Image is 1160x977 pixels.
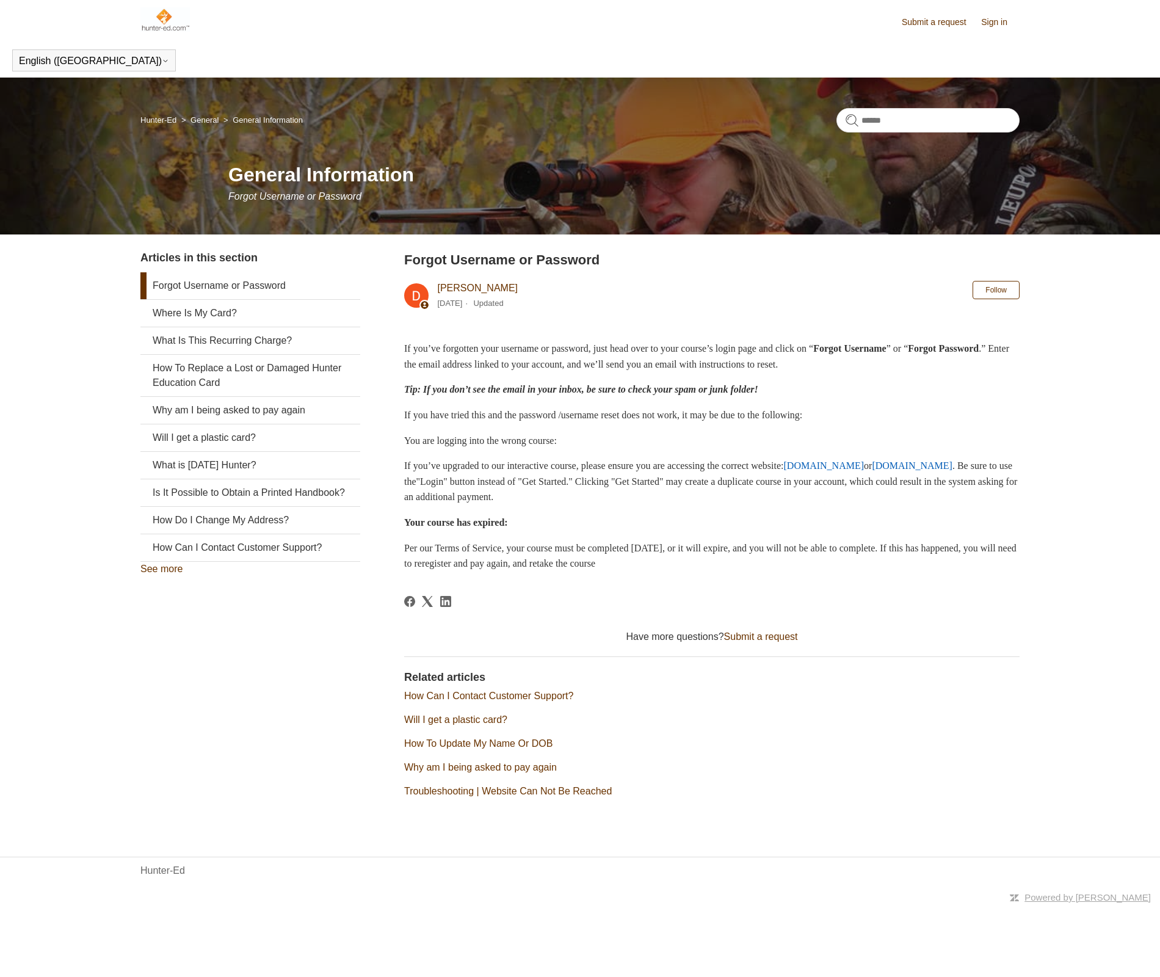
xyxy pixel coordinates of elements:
[140,507,360,534] a: How Do I Change My Address?
[784,460,865,471] a: [DOMAIN_NAME]
[140,863,185,878] a: Hunter-Ed
[404,714,507,725] a: Will I get a plastic card?
[404,691,573,701] a: How Can I Contact Customer Support?
[422,596,433,607] a: X Corp
[973,281,1020,299] button: Follow Article
[404,596,415,607] a: Facebook
[404,596,415,607] svg: Share this page on Facebook
[140,424,360,451] a: Will I get a plastic card?
[404,433,1020,449] p: You are logging into the wrong course:
[440,596,451,607] a: LinkedIn
[440,596,451,607] svg: Share this page on LinkedIn
[140,534,360,561] a: How Can I Contact Customer Support?
[404,762,557,772] a: Why am I being asked to pay again
[140,479,360,506] a: Is It Possible to Obtain a Printed Handbook?
[981,16,1020,29] a: Sign in
[1024,892,1151,903] a: Powered by [PERSON_NAME]
[404,407,1020,423] p: If you have tried this and the password /username reset does not work, it may be due to the follo...
[140,7,190,32] img: Hunter-Ed Help Center home page
[404,786,612,796] a: Troubleshooting | Website Can Not Be Reached
[179,115,221,125] li: General
[140,327,360,354] a: What Is This Recurring Charge?
[1081,936,1151,968] div: Chat Support
[404,738,553,749] a: How To Update My Name Or DOB
[404,458,1020,505] p: If you’ve upgraded to our interactive course, please ensure you are accessing the correct website...
[836,108,1020,133] input: Search
[190,115,219,125] a: General
[872,460,952,471] a: [DOMAIN_NAME]
[228,191,361,202] span: Forgot Username or Password
[228,160,1020,189] h1: General Information
[404,250,1020,270] h2: Forgot Username or Password
[140,252,258,264] span: Articles in this section
[140,452,360,479] a: What is [DATE] Hunter?
[473,299,503,308] li: Updated
[140,300,360,327] a: Where Is My Card?
[140,115,176,125] a: Hunter-Ed
[902,16,979,29] a: Submit a request
[404,517,508,528] strong: Your course has expired:
[140,272,360,299] a: Forgot Username or Password
[140,564,183,574] a: See more
[437,299,462,308] time: 05/20/2025, 21:25
[404,630,1020,644] div: Have more questions?
[221,115,303,125] li: General Information
[437,283,518,293] a: [PERSON_NAME]
[233,115,303,125] a: General Information
[724,631,798,642] a: Submit a request
[422,596,433,607] svg: Share this page on X Corp
[404,540,1020,572] p: Per our Terms of Service, your course must be completed [DATE], or it will expire, and you will n...
[404,384,758,394] em: Tip: If you don’t see the email in your inbox, be sure to check your spam or junk folder!
[404,669,1020,686] h2: Related articles
[813,343,886,354] strong: Forgot Username
[140,355,360,396] a: How To Replace a Lost or Damaged Hunter Education Card
[140,397,360,424] a: Why am I being asked to pay again
[404,341,1020,372] p: If you’ve forgotten your username or password, just head over to your course’s login page and cli...
[19,56,169,67] button: English ([GEOGRAPHIC_DATA])
[140,115,179,125] li: Hunter-Ed
[908,343,979,354] strong: Forgot Password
